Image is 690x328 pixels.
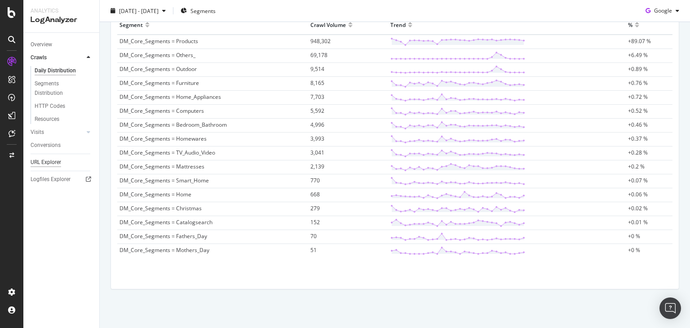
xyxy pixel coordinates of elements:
span: DM_Core_Segments = Computers [119,107,204,115]
span: +0 % [628,232,640,240]
span: 4,996 [310,121,324,129]
span: 152 [310,218,320,226]
span: 3,993 [310,135,324,142]
a: Resources [35,115,93,124]
span: +0.72 % [628,93,648,101]
a: Crawls [31,53,84,62]
a: Conversions [31,141,93,150]
div: Analytics [31,7,92,15]
span: DM_Core_Segments = Furniture [119,79,199,87]
a: URL Explorer [31,158,93,167]
span: Segments [190,7,216,14]
span: 668 [310,191,320,198]
div: Open Intercom Messenger [659,297,681,319]
div: HTTP Codes [35,102,65,111]
div: Crawls [31,53,47,62]
span: DM_Core_Segments = Others_ [119,51,195,59]
a: Daily Distribution [35,66,93,75]
span: +89.07 % [628,37,651,45]
div: LogAnalyzer [31,15,92,25]
span: +0.01 % [628,218,648,226]
div: Visits [31,128,44,137]
span: [DATE] - [DATE] [119,7,159,14]
span: 51 [310,246,317,254]
div: Overview [31,40,52,49]
span: +0.07 % [628,177,648,184]
span: DM_Core_Segments = Products [119,37,198,45]
span: DM_Core_Segments = Smart_Home [119,177,209,184]
span: DM_Core_Segments = Mattresses [119,163,204,170]
span: DM_Core_Segments = Homewares [119,135,207,142]
span: DM_Core_Segments = Mothers_Day [119,246,209,254]
span: DM_Core_Segments = Home_Appliances [119,93,221,101]
span: DM_Core_Segments = Bedroom_Bathroom [119,121,227,129]
div: Conversions [31,141,61,150]
span: +0.06 % [628,191,648,198]
span: DM_Core_Segments = Christmas [119,204,202,212]
span: DM_Core_Segments = Fathers_Day [119,232,207,240]
div: Crawl Volume [310,18,346,32]
a: HTTP Codes [35,102,93,111]
span: 279 [310,204,320,212]
button: Google [642,4,683,18]
button: Segments [177,4,219,18]
div: Resources [35,115,59,124]
span: +0 % [628,246,640,254]
span: DM_Core_Segments = Catalogsearch [119,218,212,226]
span: 948,302 [310,37,331,45]
span: DM_Core_Segments = TV_Audio_Video [119,149,215,156]
span: +0.02 % [628,204,648,212]
span: +0.46 % [628,121,648,129]
a: Segments Distribution [35,79,93,98]
span: Google [654,7,672,14]
span: 3,041 [310,149,324,156]
span: DM_Core_Segments = Outdoor [119,65,197,73]
div: Logfiles Explorer [31,175,71,184]
span: 9,514 [310,65,324,73]
span: 69,178 [310,51,327,59]
button: [DATE] - [DATE] [107,4,169,18]
span: 2,139 [310,163,324,170]
span: 70 [310,232,317,240]
span: +0.37 % [628,135,648,142]
div: Trend [390,18,406,32]
span: DM_Core_Segments = Home [119,191,191,198]
div: URL Explorer [31,158,61,167]
span: 770 [310,177,320,184]
span: 8,165 [310,79,324,87]
span: +0.2 % [628,163,645,170]
span: +0.28 % [628,149,648,156]
span: +6.49 % [628,51,648,59]
span: +0.76 % [628,79,648,87]
a: Logfiles Explorer [31,175,93,184]
a: Overview [31,40,93,49]
div: % [628,18,632,32]
div: Daily Distribution [35,66,76,75]
div: Segment [119,18,143,32]
span: +0.89 % [628,65,648,73]
span: +0.52 % [628,107,648,115]
a: Visits [31,128,84,137]
span: 5,592 [310,107,324,115]
div: Segments Distribution [35,79,84,98]
span: 7,703 [310,93,324,101]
